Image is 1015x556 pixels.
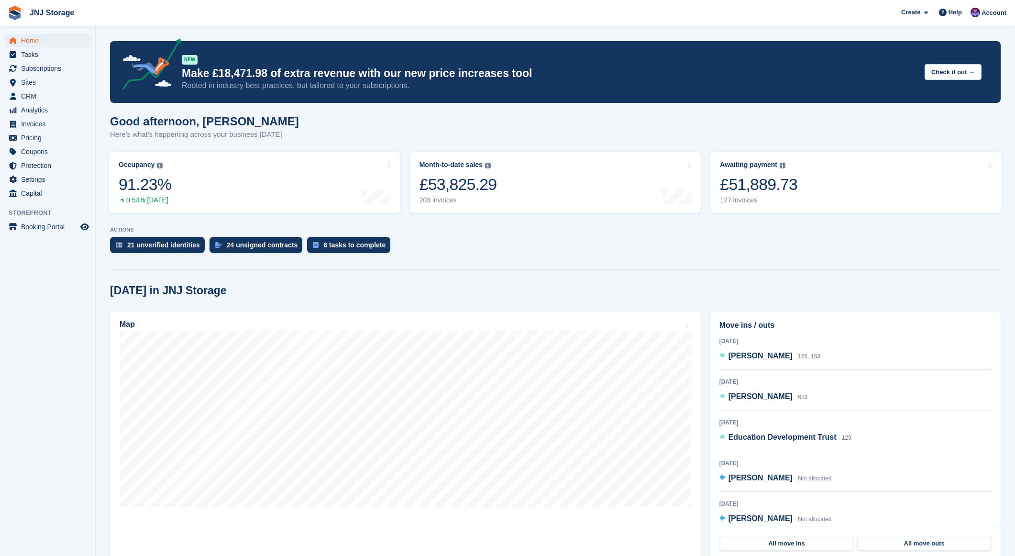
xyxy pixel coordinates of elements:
span: 129 [842,434,851,441]
img: price-adjustments-announcement-icon-8257ccfd72463d97f412b2fc003d46551f7dbcb40ab6d574587a9cd5c0d94... [114,39,181,93]
a: menu [5,187,90,200]
a: [PERSON_NAME] Not allocated [719,472,832,485]
div: Occupancy [119,161,154,169]
div: [DATE] [719,378,992,386]
div: 24 unsigned contracts [227,241,298,249]
a: Awaiting payment £51,889.73 127 invoices [710,152,1002,213]
a: Preview store [79,221,90,233]
a: 6 tasks to complete [307,237,395,258]
a: menu [5,76,90,89]
span: 689 [798,394,807,400]
span: Pricing [21,131,78,145]
a: 24 unsigned contracts [210,237,308,258]
span: Protection [21,159,78,172]
h2: Move ins / outs [719,320,992,331]
span: Subscriptions [21,62,78,75]
span: Not allocated [798,475,831,482]
span: Coupons [21,145,78,158]
h2: [DATE] in JNJ Storage [110,284,227,297]
span: Home [21,34,78,47]
img: Jonathan Scrase [971,8,980,17]
a: menu [5,34,90,47]
a: 21 unverified identities [110,237,210,258]
a: menu [5,62,90,75]
div: Month-to-date sales [419,161,483,169]
p: Here's what's happening across your business [DATE] [110,129,299,140]
a: menu [5,159,90,172]
img: task-75834270c22a3079a89374b754ae025e5fb1db73e45f91037f5363f120a921f8.svg [313,242,319,248]
span: Account [982,8,1006,18]
a: menu [5,173,90,186]
span: Capital [21,187,78,200]
span: Invoices [21,117,78,131]
span: Not allocated [798,516,831,523]
p: Make £18,471.98 of extra revenue with our new price increases tool [182,67,917,80]
p: ACTIONS [110,227,1001,233]
span: [PERSON_NAME] [728,352,793,360]
img: contract_signature_icon-13c848040528278c33f63329250d36e43548de30e8caae1d1a13099fd9432cc5.svg [215,242,222,248]
div: [DATE] [719,418,992,427]
div: 91.23% [119,175,171,194]
span: Booking Portal [21,220,78,234]
span: [PERSON_NAME] [728,474,793,482]
a: Education Development Trust 129 [719,432,851,444]
span: Create [901,8,920,17]
a: menu [5,145,90,158]
h1: Good afternoon, [PERSON_NAME] [110,115,299,128]
span: 166, 168 [798,353,820,360]
span: [PERSON_NAME] [728,392,793,400]
div: 21 unverified identities [127,241,200,249]
div: [DATE] [719,500,992,508]
span: Analytics [21,103,78,117]
div: £53,825.29 [419,175,497,194]
span: Help [949,8,962,17]
div: 6 tasks to complete [323,241,386,249]
span: Storefront [9,208,95,218]
div: 0.54% [DATE] [119,196,171,204]
img: stora-icon-8386f47178a22dfd0bd8f6a31ec36ba5ce8667c1dd55bd0f319d3a0aa187defe.svg [8,6,22,20]
div: 203 invoices [419,196,497,204]
div: [DATE] [719,459,992,467]
a: All move ins [720,536,854,551]
span: CRM [21,89,78,103]
a: Month-to-date sales £53,825.29 203 invoices [410,152,701,213]
span: Tasks [21,48,78,61]
img: icon-info-grey-7440780725fd019a000dd9b08b2336e03edf1995a4989e88bcd33f0948082b44.svg [157,163,163,168]
h2: Map [120,320,135,329]
a: menu [5,89,90,103]
a: menu [5,103,90,117]
img: verify_identity-adf6edd0f0f0b5bbfe63781bf79b02c33cf7c696d77639b501bdc392416b5a36.svg [116,242,122,248]
a: JNJ Storage [26,5,78,21]
a: menu [5,131,90,145]
span: Settings [21,173,78,186]
button: Check it out → [925,64,982,80]
span: Sites [21,76,78,89]
img: icon-info-grey-7440780725fd019a000dd9b08b2336e03edf1995a4989e88bcd33f0948082b44.svg [485,163,491,168]
div: NEW [182,55,198,65]
p: Rooted in industry best practices, but tailored to your subscriptions. [182,80,917,91]
a: [PERSON_NAME] 689 [719,391,808,403]
span: Education Development Trust [728,433,837,441]
a: menu [5,117,90,131]
a: All move outs [857,536,991,551]
div: [DATE] [719,337,992,345]
a: [PERSON_NAME] 166, 168 [719,350,820,363]
a: menu [5,220,90,234]
a: Occupancy 91.23% 0.54% [DATE] [109,152,400,213]
span: [PERSON_NAME] [728,514,793,523]
div: £51,889.73 [720,175,797,194]
div: 127 invoices [720,196,797,204]
img: icon-info-grey-7440780725fd019a000dd9b08b2336e03edf1995a4989e88bcd33f0948082b44.svg [780,163,785,168]
div: Awaiting payment [720,161,777,169]
a: [PERSON_NAME] Not allocated [719,513,832,525]
a: menu [5,48,90,61]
